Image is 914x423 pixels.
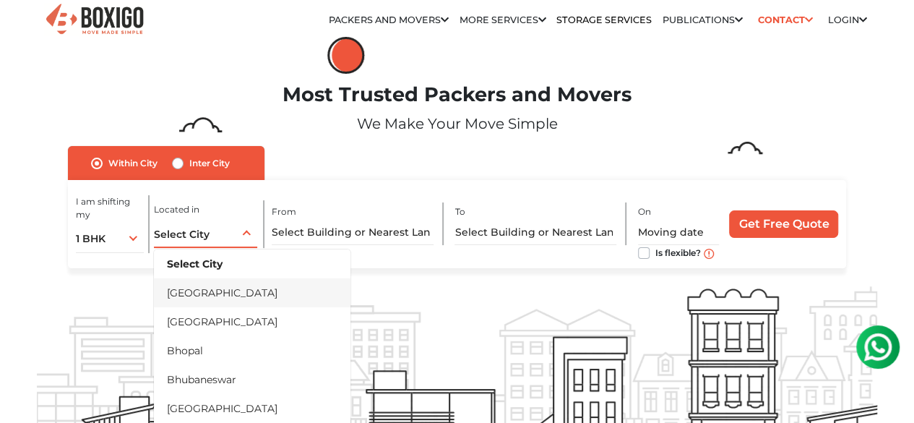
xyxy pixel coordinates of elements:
a: Login [827,14,866,25]
label: I am shifting my [76,195,145,221]
img: whatsapp-icon.svg [14,14,43,43]
label: Is flexible? [655,244,701,260]
li: Select City [154,249,350,278]
label: Inter City [189,155,230,172]
label: From [272,205,296,218]
li: Bhopal [154,336,350,365]
label: On [638,205,651,218]
input: Select Building or Nearest Landmark [454,220,616,245]
li: [GEOGRAPHIC_DATA] [154,278,350,307]
a: Contact [753,9,817,31]
label: To [454,205,465,218]
label: Within City [108,155,158,172]
a: Storage Services [556,14,652,25]
li: Bhubaneswar [154,365,350,394]
img: move_date_info [704,249,714,259]
a: Publications [663,14,743,25]
li: [GEOGRAPHIC_DATA] [154,394,350,423]
a: Packers and Movers [329,14,449,25]
h1: Most Trusted Packers and Movers [37,83,878,107]
input: Select Building or Nearest Landmark [272,220,433,245]
img: Boxigo [44,2,145,38]
a: More services [460,14,546,25]
input: Moving date [638,220,720,245]
span: 1 BHK [76,232,105,245]
p: We Make Your Move Simple [37,113,878,134]
li: [GEOGRAPHIC_DATA] [154,307,350,336]
input: Get Free Quote [729,210,838,238]
label: Located in [154,203,199,216]
span: Select City [154,228,210,241]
